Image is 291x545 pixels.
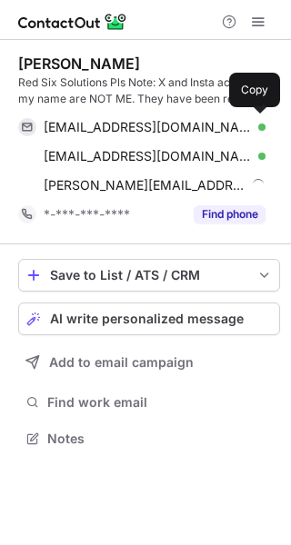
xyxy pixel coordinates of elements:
span: [EMAIL_ADDRESS][DOMAIN_NAME] [44,119,252,135]
img: ContactOut v5.3.10 [18,11,127,33]
div: Red Six Solutions Pls Note: X and Insta accounts in my name are NOT ME. They have been reported. [18,74,280,107]
button: save-profile-one-click [18,259,280,292]
button: Find work email [18,390,280,415]
span: [PERSON_NAME][EMAIL_ADDRESS][DOMAIN_NAME] [44,177,246,193]
span: [EMAIL_ADDRESS][DOMAIN_NAME] [44,148,252,164]
span: Notes [47,431,273,447]
span: Add to email campaign [49,355,194,370]
div: [PERSON_NAME] [18,54,140,73]
button: Add to email campaign [18,346,280,379]
button: Reveal Button [194,205,266,223]
button: Notes [18,426,280,451]
span: Find work email [47,394,273,411]
button: AI write personalized message [18,302,280,335]
span: AI write personalized message [50,312,244,326]
div: Save to List / ATS / CRM [50,268,248,282]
